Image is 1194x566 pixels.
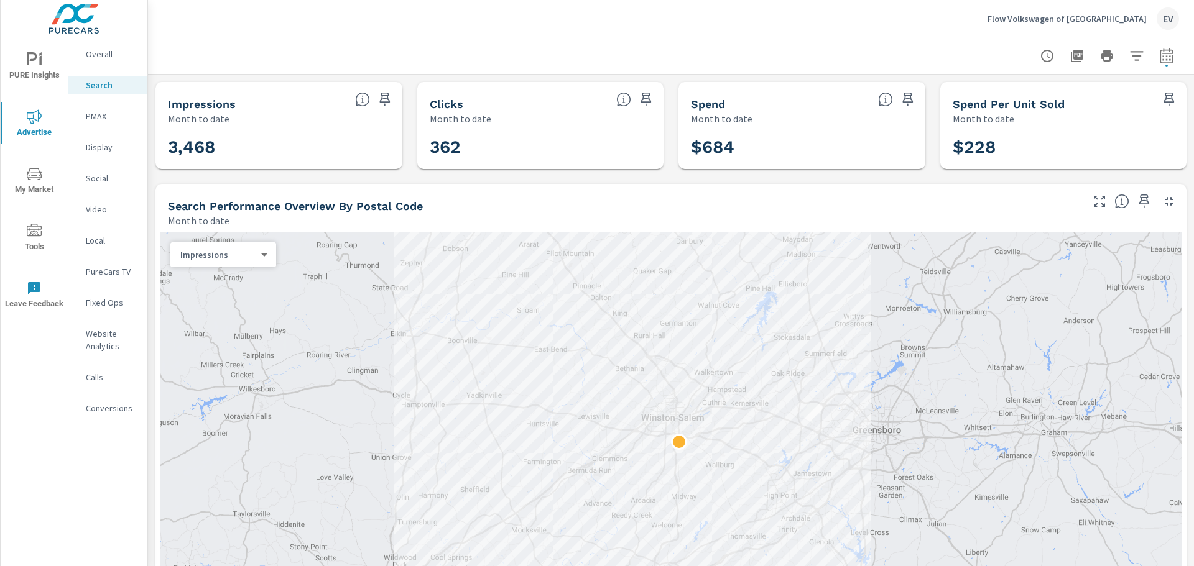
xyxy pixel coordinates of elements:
[68,399,147,418] div: Conversions
[68,76,147,94] div: Search
[68,324,147,355] div: Website Analytics
[1159,89,1179,109] span: Save this to your personalized report
[953,98,1065,111] h5: Spend Per Unit Sold
[1159,191,1179,211] button: Minimize Widget
[68,262,147,281] div: PureCars TV
[1065,43,1090,68] button: "Export Report to PDF"
[86,265,137,278] p: PureCars TV
[953,137,1175,158] h3: $228
[430,137,652,158] h3: 362
[86,79,137,91] p: Search
[86,141,137,153] p: Display
[636,89,656,109] span: Save this to your personalized report
[168,199,423,212] h5: Search Performance Overview By Postal Code
[170,249,266,261] div: Impressions
[691,98,725,111] h5: Spend
[4,281,64,311] span: Leave Feedback
[68,107,147,126] div: PMAX
[68,368,147,386] div: Calls
[180,249,256,260] p: Impressions
[168,137,390,158] h3: 3,468
[86,172,137,185] p: Social
[86,110,137,122] p: PMAX
[1,37,68,323] div: nav menu
[616,92,631,107] span: The number of times an ad was clicked by a consumer.
[1134,191,1154,211] span: Save this to your personalized report
[68,169,147,188] div: Social
[4,224,64,254] span: Tools
[430,98,463,111] h5: Clicks
[898,89,918,109] span: Save this to your personalized report
[953,111,1014,126] p: Month to date
[168,111,229,126] p: Month to date
[68,138,147,157] div: Display
[1114,194,1129,209] span: Understand Search performance data by postal code. Individual postal codes can be selected and ex...
[4,109,64,140] span: Advertise
[355,92,370,107] span: The number of times an ad was shown on your behalf.
[4,52,64,83] span: PURE Insights
[86,402,137,414] p: Conversions
[1157,7,1179,30] div: EV
[86,296,137,309] p: Fixed Ops
[168,98,236,111] h5: Impressions
[86,203,137,216] p: Video
[691,137,913,158] h3: $684
[4,167,64,197] span: My Market
[1090,191,1109,211] button: Make Fullscreen
[86,234,137,247] p: Local
[68,293,147,312] div: Fixed Ops
[68,200,147,219] div: Video
[878,92,893,107] span: The amount of money spent on advertising during the period.
[691,111,752,126] p: Month to date
[68,231,147,250] div: Local
[86,371,137,383] p: Calls
[988,13,1147,24] p: Flow Volkswagen of [GEOGRAPHIC_DATA]
[86,327,137,352] p: Website Analytics
[430,111,491,126] p: Month to date
[68,45,147,63] div: Overall
[86,48,137,60] p: Overall
[168,213,229,228] p: Month to date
